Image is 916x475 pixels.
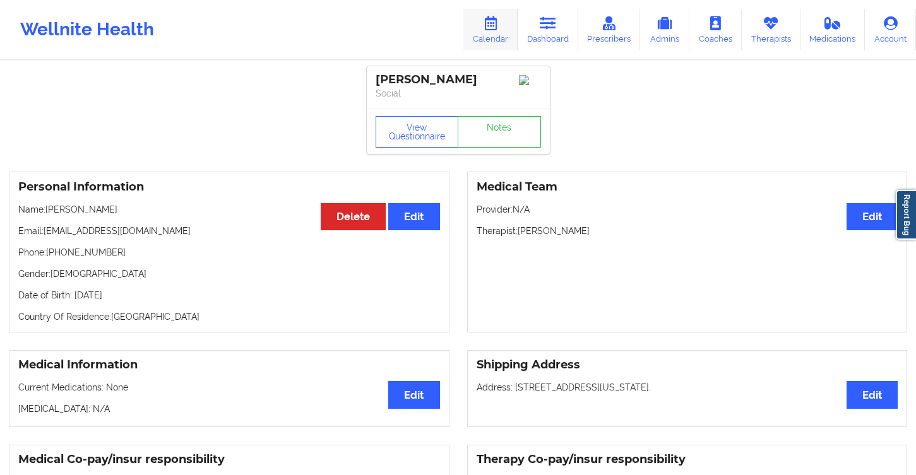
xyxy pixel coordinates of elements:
p: [MEDICAL_DATA]: N/A [18,402,440,415]
h3: Shipping Address [477,358,898,372]
a: Notes [458,116,541,148]
p: Gender: [DEMOGRAPHIC_DATA] [18,267,440,280]
div: [PERSON_NAME] [376,73,541,87]
p: Address: [STREET_ADDRESS][US_STATE]. [477,381,898,394]
a: Dashboard [518,9,578,50]
h3: Medical Information [18,358,440,372]
a: Therapists [742,9,800,50]
button: Edit [388,381,439,408]
h3: Medical Team [477,180,898,194]
button: View Questionnaire [376,116,459,148]
p: Date of Birth: [DATE] [18,289,440,302]
button: Edit [388,203,439,230]
a: Admins [640,9,689,50]
p: Provider: N/A [477,203,898,216]
p: Therapist: [PERSON_NAME] [477,225,898,237]
h3: Therapy Co-pay/insur responsibility [477,452,898,467]
p: Name: [PERSON_NAME] [18,203,440,216]
a: Report Bug [896,190,916,240]
a: Account [865,9,916,50]
p: Phone: [PHONE_NUMBER] [18,246,440,259]
h3: Medical Co-pay/insur responsibility [18,452,440,467]
a: Prescribers [578,9,641,50]
button: Delete [321,203,386,230]
a: Medications [800,9,865,50]
a: Calendar [463,9,518,50]
p: Country Of Residence: [GEOGRAPHIC_DATA] [18,310,440,323]
p: Social [376,87,541,100]
button: Edit [847,203,898,230]
button: Edit [847,381,898,408]
h3: Personal Information [18,180,440,194]
p: Email: [EMAIL_ADDRESS][DOMAIN_NAME] [18,225,440,237]
a: Coaches [689,9,742,50]
img: Image%2Fplaceholer-image.png [519,75,541,85]
p: Current Medications: None [18,381,440,394]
